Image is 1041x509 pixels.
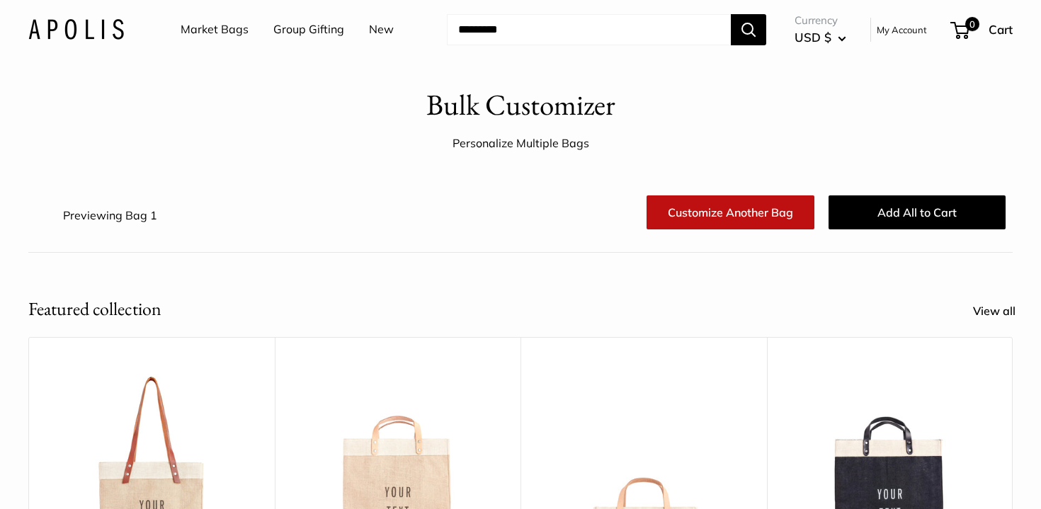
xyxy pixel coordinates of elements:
button: Add All to Cart [829,195,1006,229]
a: My Account [877,21,927,38]
span: Cart [989,22,1013,37]
h2: Featured collection [28,295,161,323]
a: 0 Cart [952,18,1013,41]
a: Customize Another Bag [647,195,814,229]
span: 0 [965,17,979,31]
div: Personalize Multiple Bags [453,133,589,154]
a: Market Bags [181,19,249,40]
input: Search... [447,14,731,45]
a: Group Gifting [273,19,344,40]
h1: Bulk Customizer [426,84,615,126]
button: Search [731,14,766,45]
span: Previewing Bag 1 [63,208,157,222]
span: USD $ [795,30,831,45]
a: New [369,19,394,40]
a: View all [973,301,1031,322]
span: Currency [795,11,846,30]
button: USD $ [795,26,846,49]
img: Apolis [28,19,124,40]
